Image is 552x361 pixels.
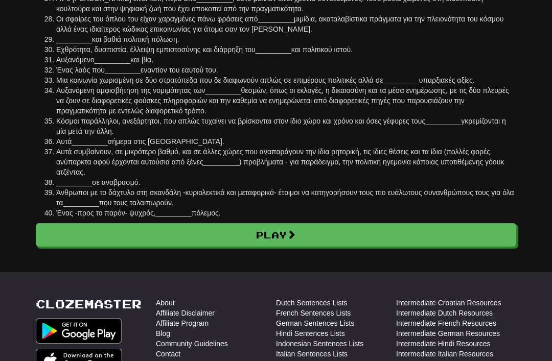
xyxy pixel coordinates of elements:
span: δεινά [63,199,99,207]
a: Affiliate Program [156,318,209,328]
span: θεσμών, όπως οι εκλογές, η δικαιοσύνη και τα μέσα ενημέρωσης, με τις δύο πλευρές να ζουν σε διαφο... [56,86,509,115]
span: και βαθιά πολιτική πόλωση. [92,35,179,43]
span: και πολιτικού ιστού. [291,45,353,54]
a: Clozemaster [36,298,142,310]
span: Αυξανόμενο [56,56,95,64]
span: Εχθρότητα, δυσπιστία, έλλειψη εμπιστοσύνης και διάρρηξη του [56,45,256,54]
span: Αυτά [56,137,72,146]
a: Intermediate Croatian Resources [396,298,501,308]
span: Οι σφαίρες του όπλου του είχαν χαραγμένες πάνω φράσεις από [56,15,258,23]
span: μίσος [95,56,130,64]
span: Άνθρωποι με το δάχτυλο στη σκανδάλη -κυριολεκτικά και μεταφορικά- έτοιμοι να κατηγορήσουν τους πι... [56,188,514,207]
span: σήμερα στις [GEOGRAPHIC_DATA]. [108,137,224,146]
a: Intermediate Italian Resources [396,349,493,359]
img: Get it on Google Play [36,318,122,344]
span: υπαρξιακές αξίες. [419,76,475,84]
a: Intermediate French Resources [396,318,496,328]
span: διαδικτυακά [258,15,294,23]
span: Έντονη [56,35,92,43]
span: ) προβλήματα - για παράδειγμα, την πολιτική ηγεμονία κάποιας υποτιθέμενης γόουκ ατζέντας. [56,158,504,176]
a: French Sentences Lists [276,308,351,318]
span: θεμελιώδεις [383,76,419,84]
a: Intermediate Dutch Resources [396,308,493,318]
span: εναντίον του εαυτού του. [141,66,218,74]
a: Play [36,223,516,247]
a: Italian Sentences Lists [276,349,348,359]
span: Ένας λαός που [56,66,105,74]
a: About [156,298,175,308]
a: Contact [156,349,180,359]
span: Κοινωνίες [56,178,92,186]
a: Affiliate Disclaimer [156,308,215,318]
a: German Sentences Lists [276,318,354,328]
a: Hindi Sentences Lists [276,328,345,339]
span: Μια κοινωνία χωρισμένη σε δύο στρατόπεδα που δε διαφωνούν απλώς σε επιμέρους πολιτικές αλλά σε [56,76,383,84]
span: Αυτά συμβαίνουν, σε μικρότερο βαθμό, και σε άλλες χώρες που αναπαράγουν την ίδια ρητορική, τις ίδ... [56,148,490,166]
span: εμφύλιος [156,209,192,217]
span: κοινωνικού [256,45,291,54]
a: Intermediate German Resources [396,328,500,339]
a: Indonesian Sentences Lists [276,339,363,349]
a: Blog [156,328,170,339]
a: Community Guidelines [156,339,228,349]
span: κοινωνίες [203,158,239,166]
span: Ένας -προς το παρόν- ψυχρός, [56,209,156,217]
span: Αυξανόμενη αμφισβήτηση της νομιμότητας των [56,86,205,94]
a: Intermediate Hindi Resources [396,339,490,349]
span: σε αναβρασμό. [92,178,140,186]
a: Dutch Sentences Lists [276,298,347,308]
span: Κόσμοι παράλληλοι, ανεξάρτητοι, που απλώς τυχαίνει να βρίσκονται στον ίδιο χώρο και χρόνο και όσε... [56,117,425,125]
span: στρέφεται [105,66,141,74]
span: που τους ταλαιπωρούν. [99,199,174,207]
span: συμβαίνουν [72,137,107,146]
span: και βία. [130,56,153,64]
span: πόλεμος. [192,209,221,217]
span: δημοκρατικών [205,86,241,94]
span: ενώνουν [425,117,461,125]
